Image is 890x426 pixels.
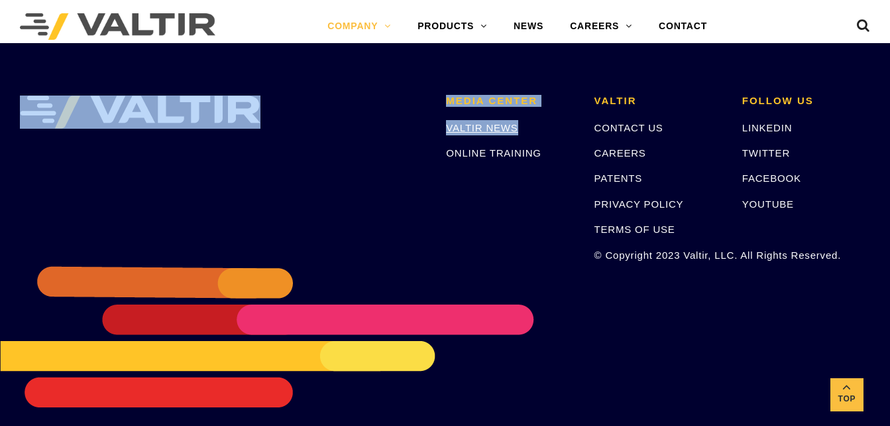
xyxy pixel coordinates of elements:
img: Valtir [20,13,215,40]
a: NEWS [500,13,557,40]
h2: VALTIR [594,96,722,107]
a: FACEBOOK [742,173,801,184]
a: CONTACT [645,13,720,40]
img: VALTIR [20,96,260,129]
a: VALTIR NEWS [446,122,518,133]
h2: MEDIA CENTER [446,96,574,107]
a: PATENTS [594,173,643,184]
a: LINKEDIN [742,122,793,133]
a: PRODUCTS [404,13,500,40]
a: TWITTER [742,147,790,159]
p: © Copyright 2023 Valtir, LLC. All Rights Reserved. [594,248,722,263]
a: TERMS OF USE [594,224,675,235]
a: CONTACT US [594,122,663,133]
a: PRIVACY POLICY [594,198,684,210]
a: CAREERS [594,147,646,159]
h2: FOLLOW US [742,96,870,107]
a: COMPANY [314,13,404,40]
span: Top [830,391,863,407]
a: ONLINE TRAINING [446,147,541,159]
a: Top [830,378,863,411]
a: YOUTUBE [742,198,794,210]
a: CAREERS [557,13,645,40]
